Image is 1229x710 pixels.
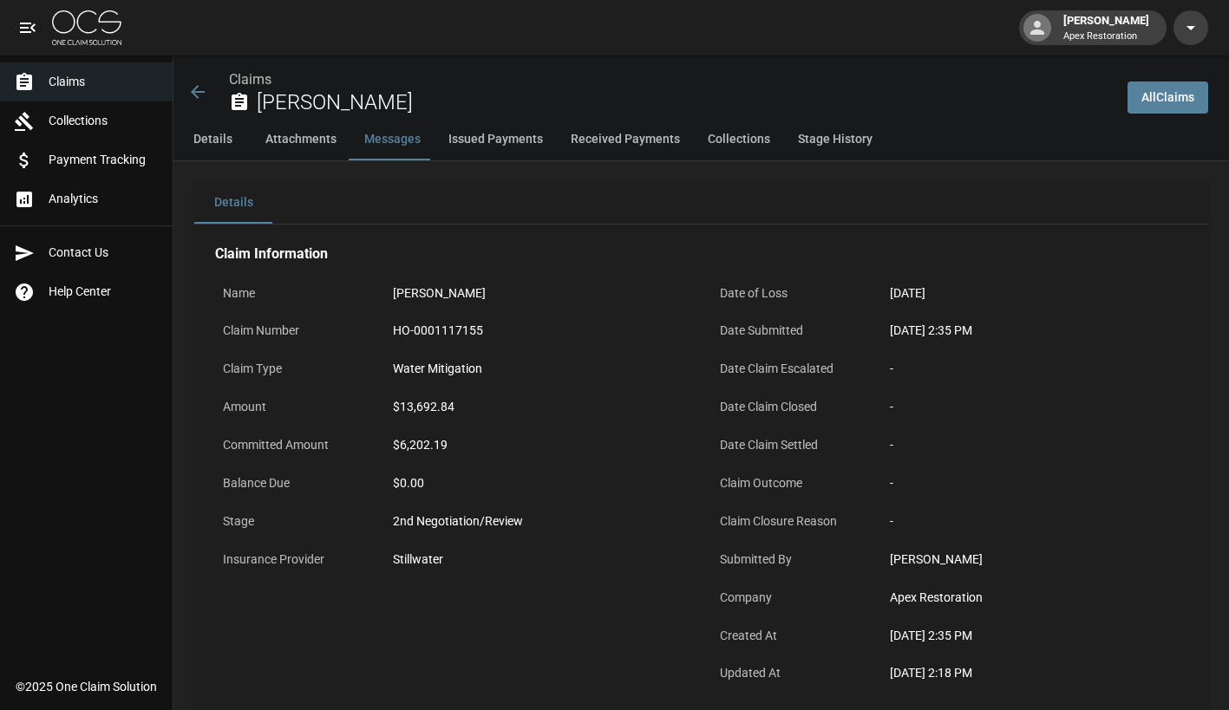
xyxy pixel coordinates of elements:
p: Claim Number [215,314,371,348]
p: Balance Due [215,466,371,500]
div: - [890,436,1180,454]
p: Company [712,581,868,615]
nav: breadcrumb [229,69,1114,90]
span: Collections [49,112,159,130]
div: $6,202.19 [393,436,683,454]
p: Submitted By [712,543,868,576]
div: Stillwater [393,550,683,569]
div: - [890,512,1180,531]
span: Analytics [49,190,159,208]
div: - [890,398,1180,416]
p: Claim Outcome [712,466,868,500]
p: Committed Amount [215,428,371,462]
div: [DATE] 2:18 PM [890,664,1180,682]
div: - [890,360,1180,378]
img: ocs-logo-white-transparent.png [52,10,121,45]
div: - [890,474,1180,492]
div: [PERSON_NAME] [1056,12,1156,43]
button: open drawer [10,10,45,45]
div: anchor tabs [173,119,1229,160]
p: Date of Loss [712,277,868,310]
h2: [PERSON_NAME] [257,90,1114,115]
span: Payment Tracking [49,151,159,169]
p: Name [215,277,371,310]
div: $0.00 [393,474,683,492]
a: Claims [229,71,271,88]
p: Claim Type [215,352,371,386]
p: Created At [712,619,868,653]
div: [DATE] [890,284,1180,303]
p: Updated At [712,656,868,690]
button: Messages [350,119,435,160]
p: Date Claim Settled [712,428,868,462]
a: AllClaims [1128,81,1208,114]
p: Date Claim Closed [712,390,868,424]
button: Attachments [252,119,350,160]
div: [DATE] 2:35 PM [890,627,1180,645]
div: [PERSON_NAME] [890,550,1180,569]
span: Claims [49,73,159,91]
p: Stage [215,505,371,538]
button: Stage History [784,119,886,160]
div: [PERSON_NAME] [393,284,683,303]
h4: Claim Information [215,245,1187,263]
span: Help Center [49,283,159,301]
div: HO-0001117155 [393,322,683,340]
div: © 2025 One Claim Solution [16,678,157,695]
div: [DATE] 2:35 PM [890,322,1180,340]
span: Contact Us [49,244,159,262]
div: Apex Restoration [890,589,1180,607]
button: Received Payments [557,119,694,160]
p: Date Submitted [712,314,868,348]
p: Insurance Provider [215,543,371,576]
button: Issued Payments [435,119,557,160]
p: Date Claim Escalated [712,352,868,386]
div: $13,692.84 [393,398,683,416]
p: Apex Restoration [1063,29,1149,44]
div: Water Mitigation [393,360,683,378]
p: Claim Closure Reason [712,505,868,538]
div: 2nd Negotiation/Review [393,512,683,531]
button: Details [173,119,252,160]
button: Collections [694,119,784,160]
button: Details [194,182,272,224]
p: Amount [215,390,371,424]
div: details tabs [194,182,1208,224]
